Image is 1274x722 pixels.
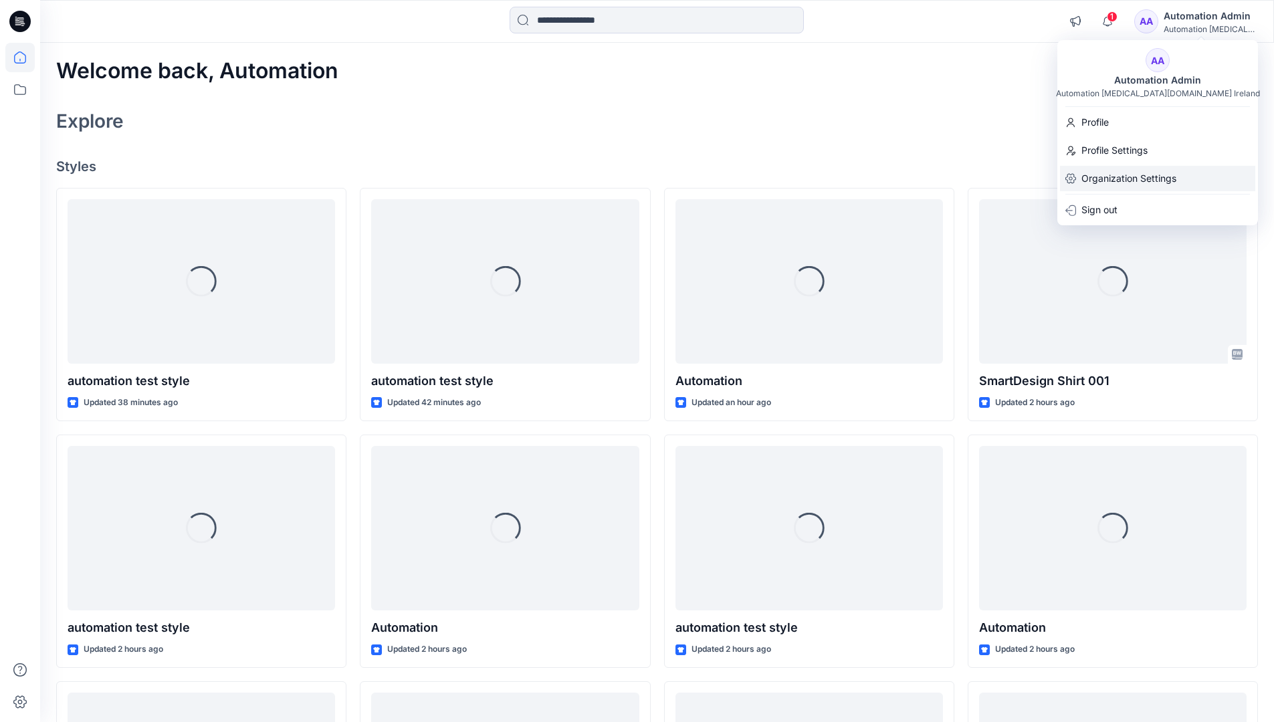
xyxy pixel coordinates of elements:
[1164,24,1257,34] div: Automation [MEDICAL_DATA]...
[675,372,943,390] p: Automation
[1107,11,1118,22] span: 1
[995,642,1075,656] p: Updated 2 hours ago
[1057,138,1258,163] a: Profile Settings
[1164,8,1257,24] div: Automation Admin
[68,372,335,390] p: automation test style
[1081,166,1176,191] p: Organization Settings
[371,372,639,390] p: automation test style
[1057,110,1258,135] a: Profile
[68,618,335,637] p: automation test style
[692,642,771,656] p: Updated 2 hours ago
[1081,138,1148,163] p: Profile Settings
[387,642,467,656] p: Updated 2 hours ago
[1146,48,1170,72] div: AA
[1106,72,1209,88] div: Automation Admin
[371,618,639,637] p: Automation
[1081,110,1109,135] p: Profile
[56,110,124,132] h2: Explore
[84,642,163,656] p: Updated 2 hours ago
[995,396,1075,410] p: Updated 2 hours ago
[84,396,178,410] p: Updated 38 minutes ago
[692,396,771,410] p: Updated an hour ago
[1056,88,1260,98] div: Automation [MEDICAL_DATA][DOMAIN_NAME] Ireland
[56,59,338,84] h2: Welcome back, Automation
[1134,9,1158,33] div: AA
[1057,166,1258,191] a: Organization Settings
[387,396,481,410] p: Updated 42 minutes ago
[675,618,943,637] p: automation test style
[1081,197,1118,223] p: Sign out
[979,618,1247,637] p: Automation
[56,158,1258,174] h4: Styles
[979,372,1247,390] p: SmartDesign Shirt 001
